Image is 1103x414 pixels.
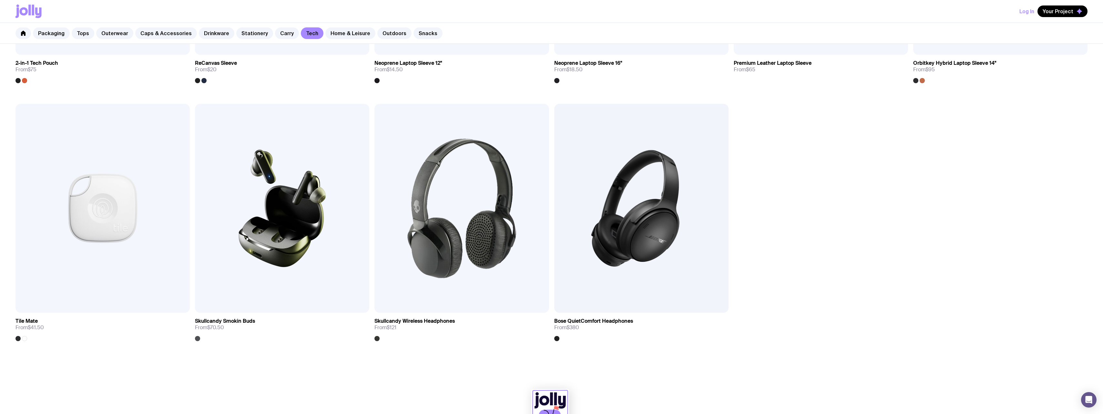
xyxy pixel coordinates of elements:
a: Tops [72,27,94,39]
span: From [195,66,217,73]
a: Bose QuietComfort HeadphonesFrom$380 [554,313,729,341]
h3: ReCanvas Sleeve [195,60,237,66]
h3: Tile Mate [15,318,38,324]
span: From [374,66,403,73]
span: From [15,66,36,73]
span: From [734,66,755,73]
h3: Bose QuietComfort Headphones [554,318,633,324]
a: Carry [275,27,299,39]
a: Orbitkey Hybrid Laptop Sleeve 14"From$95 [913,55,1088,83]
h3: Skullcandy Smokin Buds [195,318,255,324]
span: $70.50 [207,324,224,331]
button: Your Project [1037,5,1088,17]
a: Skullcandy Wireless HeadphonesFrom$121 [374,313,549,341]
span: $380 [567,324,579,331]
h3: Orbitkey Hybrid Laptop Sleeve 14" [913,60,996,66]
a: Neoprene Laptop Sleeve 16"From$18.50 [554,55,729,83]
a: Home & Leisure [325,27,375,39]
span: $41.50 [28,324,44,331]
span: $18.50 [567,66,583,73]
span: Your Project [1043,8,1073,15]
a: Neoprene Laptop Sleeve 12"From$14.50 [374,55,549,83]
a: Tile MateFrom$41.50 [15,313,190,341]
a: Premium Leather Laptop SleeveFrom$65 [734,55,908,78]
button: Log In [1019,5,1034,17]
span: $65 [746,66,755,73]
h3: Neoprene Laptop Sleeve 16" [554,60,622,66]
h3: Premium Leather Laptop Sleeve [734,60,812,66]
span: $121 [387,324,396,331]
span: From [15,324,44,331]
a: Stationery [236,27,273,39]
div: Open Intercom Messenger [1081,392,1097,408]
span: $14.50 [387,66,403,73]
a: Tech [301,27,323,39]
h3: Skullcandy Wireless Headphones [374,318,455,324]
span: $75 [28,66,36,73]
span: From [554,66,583,73]
a: Drinkware [199,27,234,39]
a: Outdoors [377,27,412,39]
span: $20 [207,66,217,73]
span: From [195,324,224,331]
span: From [554,324,579,331]
a: Snacks [414,27,443,39]
span: From [374,324,396,331]
h3: Neoprene Laptop Sleeve 12" [374,60,442,66]
a: 2-in-1 Tech PouchFrom$75 [15,55,190,83]
h3: 2-in-1 Tech Pouch [15,60,58,66]
a: ReCanvas SleeveFrom$20 [195,55,369,83]
a: Outerwear [96,27,133,39]
span: From [913,66,935,73]
span: $95 [925,66,935,73]
a: Caps & Accessories [135,27,197,39]
a: Packaging [33,27,70,39]
a: Skullcandy Smokin BudsFrom$70.50 [195,313,369,341]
